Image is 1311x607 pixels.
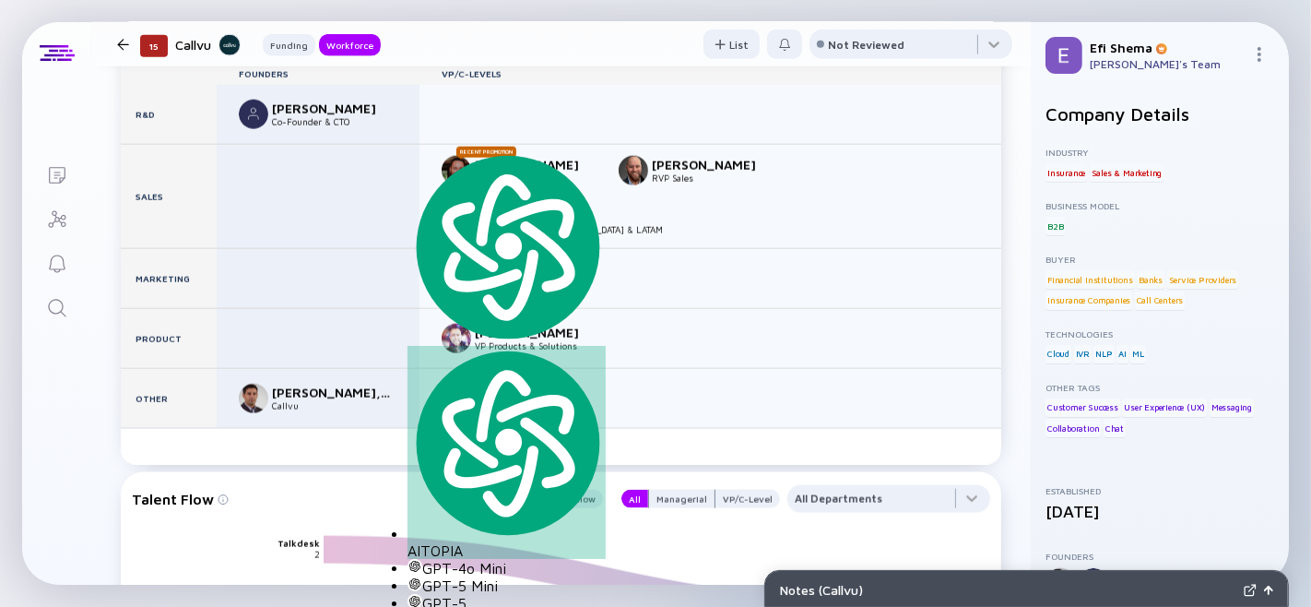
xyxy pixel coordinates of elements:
[272,116,394,127] div: Co-Founder & CTO
[648,490,715,508] button: Managerial
[1122,399,1207,417] div: User Experience (UX)
[272,385,394,400] div: [PERSON_NAME], Ph.D.
[407,577,606,594] div: GPT-5 Mini
[619,156,648,185] img: Jason Beutler picture
[1045,103,1274,125] h2: Company Details
[1130,345,1146,363] div: ML
[1045,485,1274,496] div: Established
[407,577,422,591] img: gpt-black.svg
[1210,399,1254,417] div: Messaging
[1045,419,1101,437] div: Collaboration
[828,38,904,52] div: Not Reviewed
[175,33,241,56] div: Callvu
[239,384,268,413] img: Ori Faran, Ph.D. picture
[22,151,91,196] a: Lists
[1045,345,1071,363] div: Cloud
[1244,584,1257,597] img: Expand Notes
[1045,399,1120,417] div: Customer Success
[121,309,217,368] div: Product
[121,428,1001,465] button: Collapse
[140,35,168,57] div: 15
[278,538,320,549] text: Talkdesk
[1137,270,1164,289] div: Banks
[1090,40,1245,55] div: Efi Shema
[314,549,320,560] text: 2
[1045,502,1274,521] div: [DATE]
[239,100,268,129] img: Doron Rotsztein picture
[263,36,315,54] div: Funding
[272,101,394,116] div: [PERSON_NAME]
[1045,254,1274,265] div: Buyer
[419,68,1001,79] div: VP/C-Levels
[652,173,774,184] div: RVP Sales
[1045,200,1274,211] div: Business Model
[319,34,381,56] button: Workforce
[1116,345,1128,363] div: AI
[22,196,91,240] a: Investor Map
[456,147,516,158] div: Recent Promotion
[407,559,422,574] img: gpt-black.svg
[1045,163,1087,182] div: Insurance
[1045,147,1274,158] div: Industry
[407,346,606,558] div: AITOPIA
[1045,37,1082,74] img: Efi Profile Picture
[649,490,715,508] div: Managerial
[1045,270,1135,289] div: Financial Institutions
[407,150,606,343] img: logo.svg
[1252,47,1267,62] img: Menu
[1093,345,1114,363] div: NLP
[1045,551,1274,562] div: Founders
[407,559,606,577] div: GPT-4o Mini
[1074,345,1092,363] div: IVR
[1045,292,1132,310] div: Insurance Companies
[22,240,91,284] a: Reminders
[780,582,1236,598] div: Notes ( Callvu )
[621,490,648,508] button: All
[121,85,217,144] div: R&D
[1090,57,1245,71] div: [PERSON_NAME]'s Team
[715,490,780,508] button: VP/C-Level
[1045,328,1274,339] div: Technologies
[121,145,217,248] div: Sales
[1104,419,1126,437] div: Chat
[272,400,394,411] div: Callvu
[319,36,381,54] div: Workforce
[121,369,217,428] div: Other
[407,346,606,539] img: logo.svg
[121,249,217,308] div: Marketing
[1264,586,1273,595] img: Open Notes
[263,34,315,56] button: Funding
[132,485,494,513] div: Talent Flow
[22,284,91,328] a: Search
[1135,292,1186,310] div: Call Centers
[1045,217,1065,235] div: B2B
[1090,163,1164,182] div: Sales & Marketing
[1045,382,1274,393] div: Other Tags
[703,30,760,59] button: List
[652,157,774,173] div: [PERSON_NAME]
[217,68,419,79] div: Founders
[1167,270,1239,289] div: Service Providers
